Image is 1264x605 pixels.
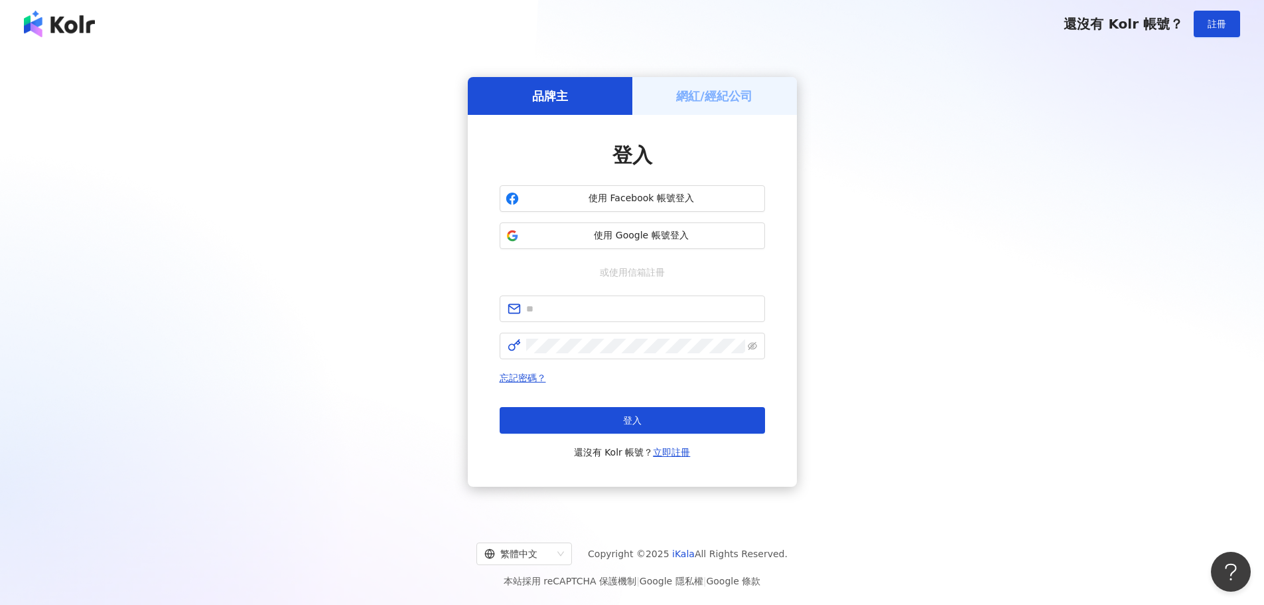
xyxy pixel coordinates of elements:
[636,576,640,586] span: |
[1208,19,1226,29] span: 註冊
[640,576,703,586] a: Google 隱私權
[672,549,695,559] a: iKala
[524,229,759,242] span: 使用 Google 帳號登入
[500,373,546,383] a: 忘記密碼？
[591,265,674,280] span: 或使用信箱註冊
[500,222,765,249] button: 使用 Google 帳號登入
[504,573,760,589] span: 本站採用 reCAPTCHA 保護機制
[703,576,707,586] span: |
[500,407,765,434] button: 登入
[24,11,95,37] img: logo
[748,341,757,351] span: eye-invisible
[524,192,759,205] span: 使用 Facebook 帳號登入
[588,546,788,562] span: Copyright © 2025 All Rights Reserved.
[500,185,765,212] button: 使用 Facebook 帳號登入
[653,447,690,458] a: 立即註冊
[676,88,752,104] h5: 網紅/經紀公司
[623,415,642,426] span: 登入
[1211,552,1251,592] iframe: Help Scout Beacon - Open
[706,576,760,586] a: Google 條款
[484,543,552,564] div: 繁體中文
[1064,16,1183,32] span: 還沒有 Kolr 帳號？
[574,444,691,460] span: 還沒有 Kolr 帳號？
[532,88,568,104] h5: 品牌主
[612,143,652,167] span: 登入
[1194,11,1240,37] button: 註冊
